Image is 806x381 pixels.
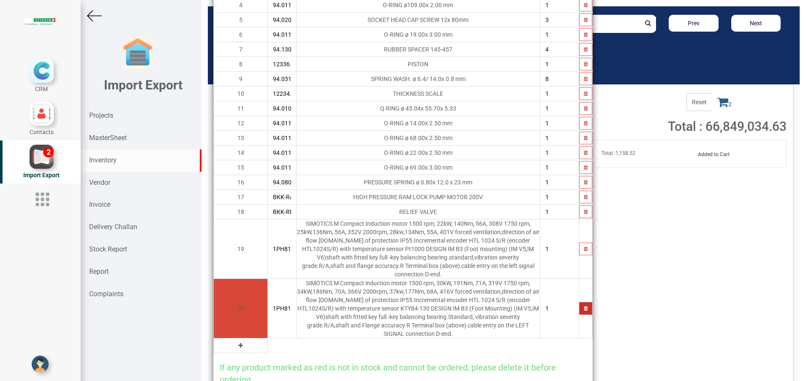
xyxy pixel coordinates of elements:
[296,57,540,72] td: PISTON
[214,86,268,101] td: 10
[296,190,540,205] td: HIGH PRESSURE RAM LOCK PUMP MOTOR 200V
[214,190,268,205] td: 17
[214,131,268,146] td: 13
[214,57,268,72] td: 8
[296,72,540,86] td: SPRING WASH. ø 6.4/ 14.0x 0.8 mm
[214,42,268,57] td: 7
[214,13,268,27] td: 5
[214,279,268,338] td: 20
[214,146,268,160] td: 14
[296,219,540,279] td: SIMOTICS M Compact Induction motor 1500 rpm, 22kW, 140Nm, 56A, 308V 1750 rpm, 25kW,136Nm, 56A, 35...
[296,42,540,57] td: RUBBER SPACER 145-457
[296,101,540,116] td: Q RING ø 45.04x 55.70x 5.33
[296,86,540,101] td: THICKNESS SCALE
[214,175,268,190] td: 16
[214,101,268,116] td: 11
[296,13,540,27] td: SOCKET HEAD CAP SCREW 12x 80mm
[296,116,540,131] td: O-RING ø 14.00x 2.50 mm
[214,116,268,131] td: 12
[214,160,268,175] td: 15
[296,131,540,146] td: O-RING ø 68.00x 2.50 mm
[296,205,540,219] td: RELIEF VALVE
[296,160,540,175] td: O-RING ø 69.00x 3.00 mm
[296,27,540,42] td: O-RING ø 19.00x 3.00 mm
[214,219,268,279] td: 19
[296,279,540,338] td: SIMOTICS M Compact induction motor 1500 rpm, 30kW, 191Nm, 71A, 319V 1750 rpm, 34kW,186Nm, 70A, 36...
[214,27,268,42] td: 6
[296,146,540,160] td: O-RING ø 22.00x 2.50 mm
[296,175,540,190] td: PRESSURE SPRING ø 0.80x 12.0 x 23 mm
[214,72,268,86] td: 9
[214,205,268,219] td: 18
